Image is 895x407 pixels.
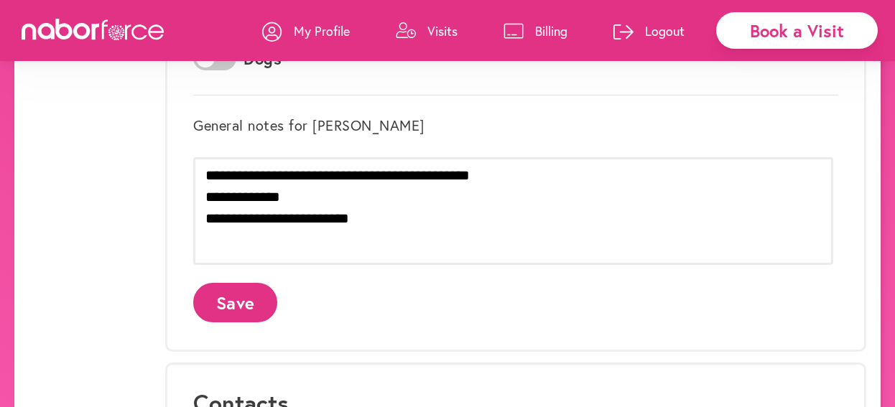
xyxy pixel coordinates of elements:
div: Book a Visit [716,12,878,49]
label: General notes for [PERSON_NAME] [193,117,425,134]
button: Save [193,283,277,322]
p: Billing [535,22,567,39]
a: Visits [396,9,458,52]
p: Logout [645,22,685,39]
p: My Profile [294,22,350,39]
a: Billing [504,9,567,52]
a: Logout [613,9,685,52]
a: My Profile [262,9,350,52]
p: Visits [427,22,458,39]
label: Dogs [244,50,282,68]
